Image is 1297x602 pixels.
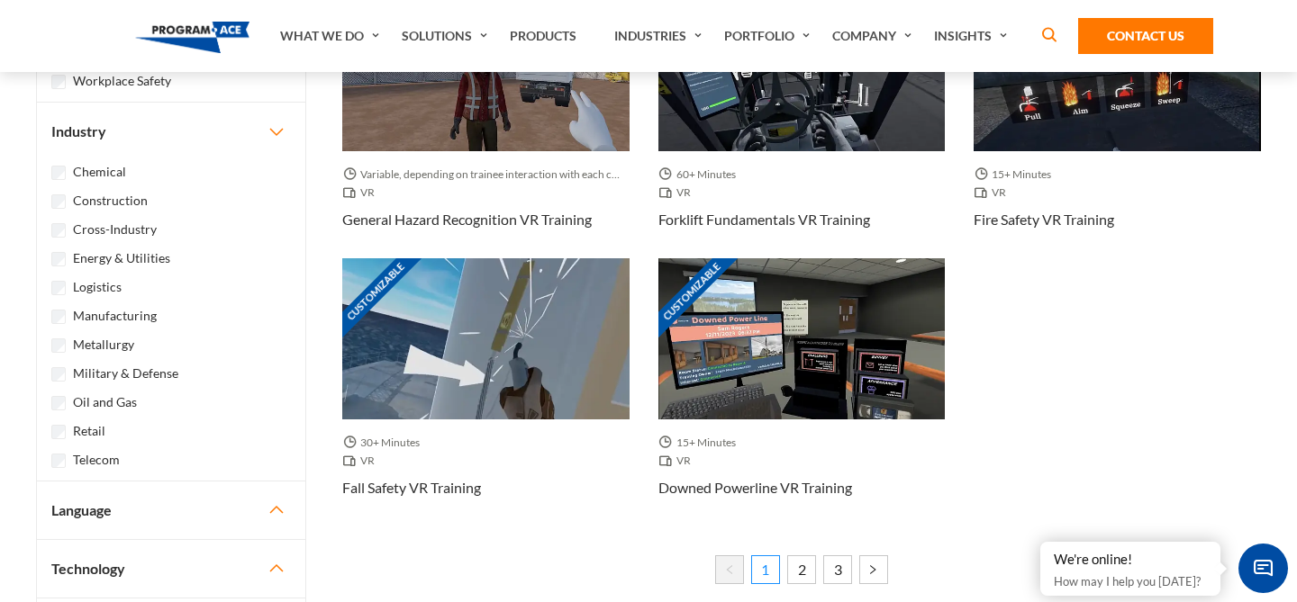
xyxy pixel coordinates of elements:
button: Industry [37,103,305,160]
span: 15+ Minutes [974,166,1058,184]
label: Logistics [73,277,122,297]
img: Program-Ace [135,22,249,53]
span: 30+ Minutes [342,434,427,452]
a: Next » [859,555,888,584]
button: Language [37,481,305,539]
input: Metallurgy [51,338,66,353]
a: 3 [823,555,852,584]
span: 1 [751,555,780,584]
input: Logistics [51,281,66,295]
input: Oil and Gas [51,396,66,410]
button: Technology [37,540,305,598]
span: VR [342,452,382,470]
h3: Forklift Fundamentals VR Training [658,209,870,230]
span: 60+ Minutes [658,166,743,184]
span: 15+ Minutes [658,434,743,452]
input: Construction [51,194,66,209]
input: Energy & Utilities [51,252,66,266]
span: Variable, depending on trainee interaction with each component. [342,166,630,184]
input: Cross-Industry [51,223,66,238]
span: Chat Widget [1238,544,1288,593]
a: Customizable Thumbnail - Fall Safety VR Training 30+ Minutes VR Fall Safety VR Training [342,258,630,526]
li: « Previous [715,555,744,589]
span: VR [342,184,382,202]
span: VR [658,452,698,470]
label: Chemical [73,162,126,182]
input: Retail [51,425,66,439]
label: Energy & Utilities [73,248,170,268]
label: Cross-Industry [73,220,157,239]
label: Telecom [73,450,120,470]
input: Manufacturing [51,310,66,324]
a: Customizable Thumbnail - Downed Powerline VR Training 15+ Minutes VR Downed Powerline VR Training [658,258,946,526]
label: Construction [73,191,148,211]
a: Contact Us [1078,18,1213,54]
label: Military & Defense [73,364,178,383]
span: VR [658,184,698,202]
input: Chemical [51,166,66,180]
input: Military & Defense [51,367,66,382]
label: Metallurgy [73,335,134,355]
h3: Fall Safety VR Training [342,477,481,499]
h3: General Hazard Recognition VR Training [342,209,592,230]
h3: Fire Safety VR Training [974,209,1114,230]
a: 2 [787,555,816,584]
label: Retail [73,421,105,441]
input: Workplace Safety [51,75,66,89]
label: Manufacturing [73,306,157,326]
span: VR [974,184,1013,202]
p: How may I help you [DATE]? [1054,571,1207,592]
div: We're online! [1054,551,1207,569]
input: Telecom [51,454,66,468]
label: Workplace Safety [73,71,171,91]
h3: Downed Powerline VR Training [658,477,852,499]
label: Oil and Gas [73,392,137,412]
